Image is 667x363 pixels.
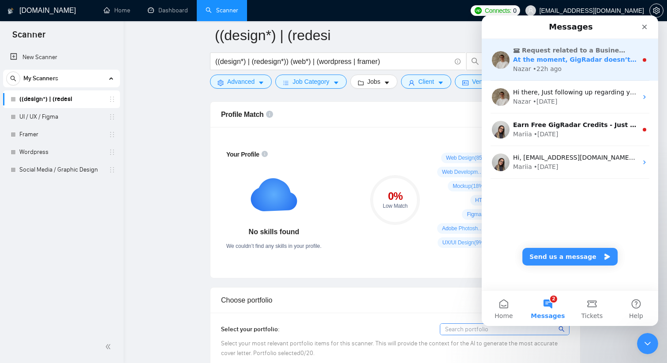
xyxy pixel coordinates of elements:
[31,114,50,123] div: Mariia
[333,79,339,86] span: caret-down
[408,79,415,86] span: user
[19,126,103,143] a: Framer
[109,149,116,156] span: holder
[44,275,88,311] button: Messages
[10,49,113,66] a: New Scanner
[370,203,420,209] div: Low Match
[148,7,188,14] a: dashboardDashboard
[455,75,509,89] button: idcardVendorcaret-down
[649,7,663,14] a: setting
[88,275,132,311] button: Tickets
[19,108,103,126] a: UI / UX / Figma
[217,79,224,86] span: setting
[637,333,658,354] iframe: Intercom live chat
[650,7,663,14] span: setting
[292,77,329,86] span: Job Category
[467,211,495,218] span: Figma ( 11 %)
[221,288,570,313] div: Choose portfolio
[105,342,114,351] span: double-left
[446,154,488,161] span: Web Design ( 85 %)
[266,111,273,118] span: info-circle
[418,77,434,86] span: Client
[132,275,176,311] button: Help
[10,105,28,123] img: Profile image for Mariia
[215,56,451,67] input: Search Freelance Jobs...
[221,340,558,357] span: Select your most relevant portfolio items for this scanner. This will provide the context for the...
[275,75,346,89] button: barsJob Categorycaret-down
[10,138,28,156] img: Profile image for Mariia
[453,183,485,190] span: Mockup ( 18 %)
[31,82,49,91] div: Nazar
[23,70,58,87] span: My Scanners
[283,79,289,86] span: bars
[109,113,116,120] span: holder
[52,114,77,123] div: • [DATE]
[3,70,120,179] li: My Scanners
[109,96,116,103] span: holder
[358,79,364,86] span: folder
[104,7,130,14] a: homeHome
[467,57,483,65] span: search
[485,6,511,15] span: Connects:
[258,79,264,86] span: caret-down
[221,111,264,118] span: Profile Match
[19,143,103,161] a: Wordpress
[5,28,52,47] span: Scanner
[475,7,482,14] img: upwork-logo.png
[442,225,485,232] span: Adobe Photoshop ( 10 %)
[3,49,120,66] li: New Scanner
[440,324,569,335] input: Search portfolio
[147,297,161,303] span: Help
[558,324,566,334] span: search
[19,90,103,108] a: ((design*) | (redesi
[455,59,461,64] span: info-circle
[401,75,451,89] button: userClientcaret-down
[51,82,76,91] div: • [DATE]
[206,7,238,14] a: searchScanner
[262,151,268,157] span: info-circle
[482,15,658,326] iframe: Intercom live chat
[7,75,20,82] span: search
[367,77,381,86] span: Jobs
[210,75,272,89] button: settingAdvancedcaret-down
[215,24,562,46] input: Scanner name...
[472,77,491,86] span: Vendor
[31,138,461,146] span: Hi, [EMAIL_ADDRESS][DOMAIN_NAME], Welcome to [DOMAIN_NAME]! Why don't you check out our tutorials...
[438,79,444,86] span: caret-down
[109,131,116,138] span: holder
[19,161,103,179] a: Social Media / Graphic Design
[513,6,517,15] span: 0
[370,191,420,202] div: 0 %
[13,297,31,303] span: Home
[475,197,503,204] span: HTML ( 13 %)
[649,4,663,18] button: setting
[6,71,20,86] button: search
[350,75,398,89] button: folderJobscaret-down
[49,297,83,303] span: Messages
[52,147,77,156] div: • [DATE]
[221,326,280,333] span: Select your portfolio:
[528,7,534,14] span: user
[249,228,300,236] strong: No skills found
[466,52,484,70] button: search
[226,243,322,249] span: We couldn’t find any skills in your profile.
[31,147,50,156] div: Mariia
[226,151,259,158] span: Your Profile
[7,4,14,18] img: logo
[384,79,390,86] span: caret-down
[100,297,121,303] span: Tickets
[442,168,485,176] span: Web Development ( 45 %)
[227,77,255,86] span: Advanced
[109,166,116,173] span: holder
[462,79,468,86] span: idcard
[41,232,136,250] button: Send us a message
[442,239,485,246] span: UX/UI Design ( 9 %)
